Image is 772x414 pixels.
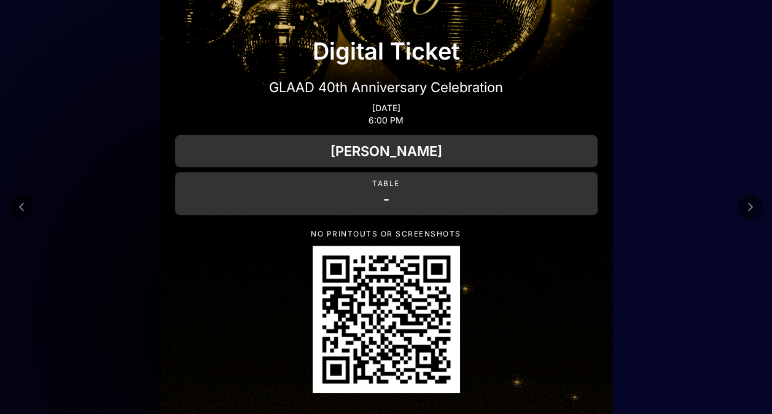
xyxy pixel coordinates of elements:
[175,79,598,96] p: GLAAD 40th Anniversary Celebration
[180,190,593,208] p: -
[175,135,598,167] div: [PERSON_NAME]
[180,179,593,188] p: Table
[175,230,598,238] p: NO PRINTOUTS OR SCREENSHOTS
[175,33,598,69] p: Digital Ticket
[313,246,460,393] div: QR Code
[175,115,598,125] p: 6:00 PM
[175,103,598,113] p: [DATE]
